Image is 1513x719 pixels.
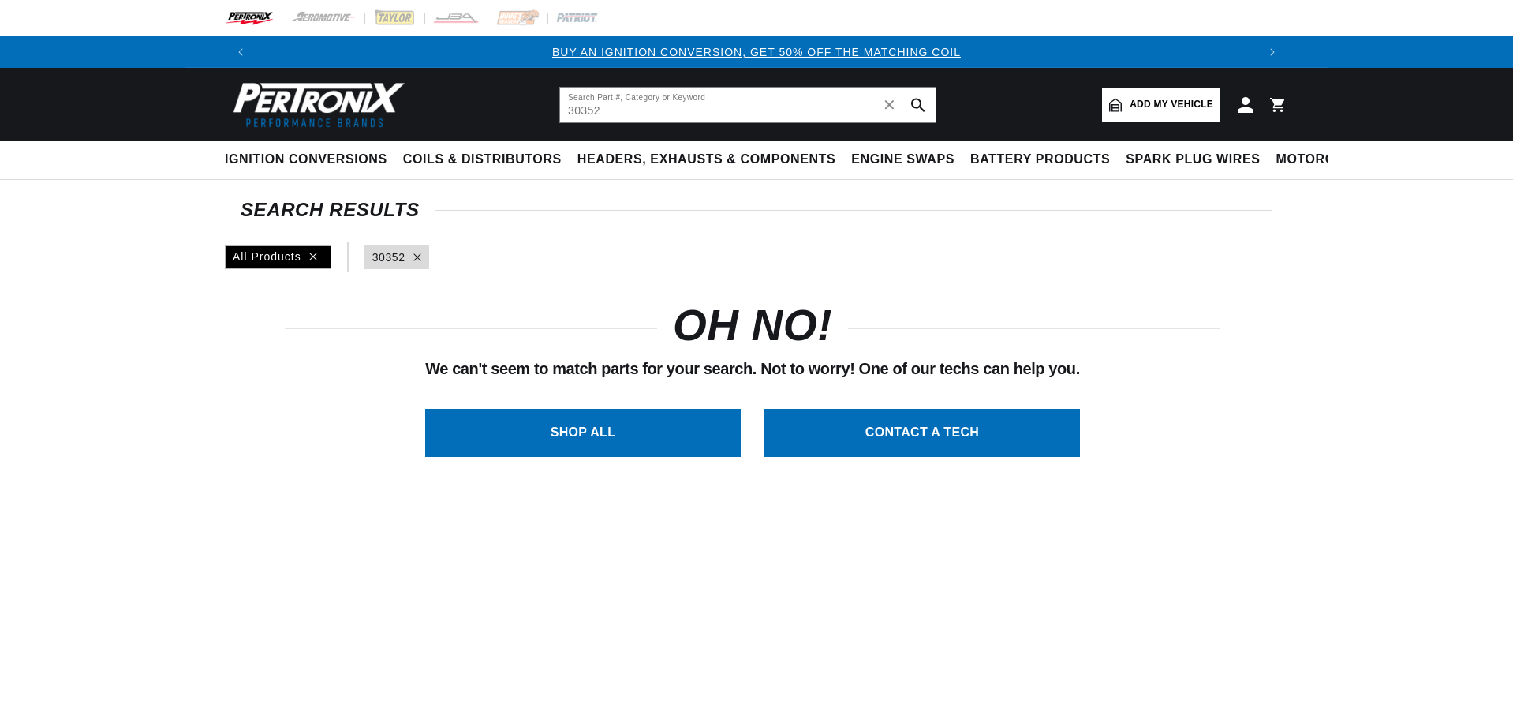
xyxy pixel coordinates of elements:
[256,43,1257,61] div: 1 of 3
[285,356,1220,381] p: We can't seem to match parts for your search. Not to worry! One of our techs can help you.
[1118,141,1268,178] summary: Spark Plug Wires
[225,141,395,178] summary: Ignition Conversions
[843,141,962,178] summary: Engine Swaps
[1126,152,1260,168] span: Spark Plug Wires
[403,152,562,168] span: Coils & Distributors
[577,152,835,168] span: Headers, Exhausts & Components
[1276,152,1370,168] span: Motorcycle
[570,141,843,178] summary: Headers, Exhausts & Components
[225,77,406,132] img: Pertronix
[1102,88,1220,122] a: Add my vehicle
[256,43,1257,61] div: Announcement
[425,409,741,457] a: SHOP ALL
[901,88,936,122] button: search button
[1257,36,1288,68] button: Translation missing: en.sections.announcements.next_announcement
[970,152,1110,168] span: Battery Products
[225,36,256,68] button: Translation missing: en.sections.announcements.previous_announcement
[673,307,832,344] h1: OH NO!
[225,152,387,168] span: Ignition Conversions
[552,46,961,58] a: BUY AN IGNITION CONVERSION, GET 50% OFF THE MATCHING COIL
[560,88,936,122] input: Search Part #, Category or Keyword
[764,409,1080,457] a: CONTACT A TECH
[372,249,405,266] a: 30352
[225,245,331,269] div: All Products
[395,141,570,178] summary: Coils & Distributors
[241,202,1272,218] div: SEARCH RESULTS
[1130,97,1213,112] span: Add my vehicle
[1268,141,1378,178] summary: Motorcycle
[851,152,954,168] span: Engine Swaps
[185,36,1328,68] slideshow-component: Translation missing: en.sections.announcements.announcement_bar
[962,141,1118,178] summary: Battery Products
